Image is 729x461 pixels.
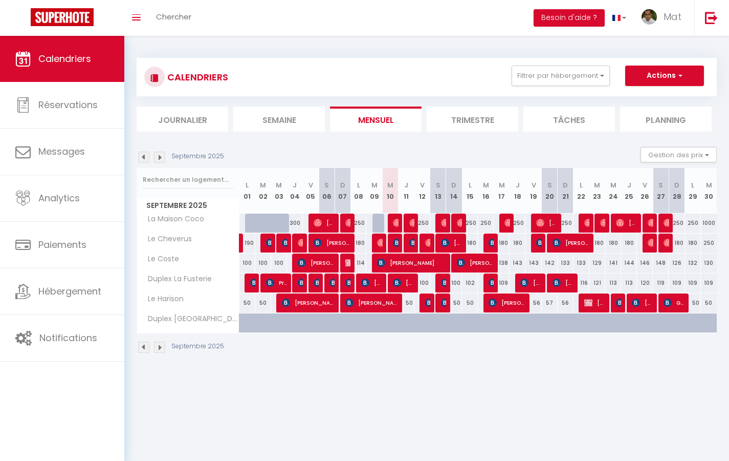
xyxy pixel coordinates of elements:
div: 121 [589,274,605,292]
div: 50 [239,294,255,312]
div: 180 [605,234,621,253]
div: 109 [701,274,717,292]
div: 190 [239,234,255,253]
div: 180 [589,234,605,253]
span: [PERSON_NAME] [425,233,430,253]
span: [PERSON_NAME] [329,273,335,292]
div: 250 [669,214,684,233]
li: Journalier [137,107,228,132]
div: 180 [510,234,525,253]
abbr: M [483,180,489,190]
span: [PERSON_NAME] [345,273,350,292]
abbr: V [532,180,536,190]
button: Filtrer par hébergement [512,66,610,86]
th: 12 [414,168,430,214]
abbr: D [563,180,568,190]
div: 300 [287,214,303,233]
span: [PERSON_NAME] [314,273,319,292]
span: Notifications [39,331,97,344]
div: 146 [637,254,653,273]
th: 30 [701,168,717,214]
abbr: M [260,180,266,190]
th: 08 [350,168,366,214]
abbr: V [308,180,313,190]
img: ... [642,9,657,25]
th: 27 [653,168,669,214]
span: [PERSON_NAME] [553,233,589,253]
th: 29 [685,168,701,214]
abbr: L [580,180,583,190]
div: 143 [525,254,541,273]
th: 06 [319,168,335,214]
div: 141 [605,254,621,273]
div: 143 [510,254,525,273]
div: 50 [399,294,414,312]
abbr: M [371,180,378,190]
abbr: D [451,180,456,190]
div: 56 [558,294,573,312]
span: Paiements [38,238,86,251]
span: [PERSON_NAME] [314,233,350,253]
span: [PERSON_NAME] [PERSON_NAME] [536,213,557,233]
div: 57 [542,294,558,312]
span: [PERSON_NAME] [282,293,335,312]
th: 10 [382,168,398,214]
span: [PERSON_NAME] [648,213,653,233]
button: Actions [625,66,704,86]
span: Duplex [GEOGRAPHIC_DATA][PERSON_NAME] [139,313,241,325]
div: 120 [637,274,653,292]
span: [PERSON_NAME] [250,273,255,292]
span: [PERSON_NAME] [489,233,494,253]
th: 26 [637,168,653,214]
th: 07 [335,168,350,214]
span: [PERSON_NAME] [584,293,605,312]
abbr: J [627,180,631,190]
abbr: L [469,180,472,190]
div: 180 [462,234,478,253]
th: 01 [239,168,255,214]
div: 109 [494,274,510,292]
span: [PERSON_NAME] [457,253,494,273]
div: 138 [494,254,510,273]
li: Planning [620,107,712,132]
div: 113 [621,274,637,292]
abbr: M [499,180,505,190]
abbr: M [387,180,393,190]
button: Besoin d'aide ? [534,9,605,27]
div: 180 [685,234,701,253]
button: Gestion des prix [640,147,717,162]
a: [PERSON_NAME] [239,234,245,253]
span: Le Cheverus [139,234,194,245]
div: 250 [414,214,430,233]
div: 133 [573,254,589,273]
span: Réservations [38,98,98,111]
span: [PERSON_NAME] [536,233,541,253]
div: 142 [542,254,558,273]
th: 15 [462,168,478,214]
th: 18 [510,168,525,214]
span: [PERSON_NAME] [345,253,350,273]
th: 24 [605,168,621,214]
span: [PERSON_NAME] [441,293,446,312]
abbr: S [436,180,440,190]
abbr: J [516,180,520,190]
span: [PERSON_NAME] [393,233,398,253]
span: [PERSON_NAME] [600,213,605,233]
div: 132 [685,254,701,273]
div: 180 [350,234,366,253]
div: 180 [494,234,510,253]
div: 100 [271,254,287,273]
span: Storm van Scherpenseel [298,273,303,292]
th: 19 [525,168,541,214]
div: 130 [701,254,717,273]
th: 13 [430,168,446,214]
div: 250 [558,214,573,233]
th: 05 [303,168,319,214]
abbr: L [357,180,360,190]
th: 02 [255,168,271,214]
abbr: J [404,180,408,190]
div: 100 [255,254,271,273]
span: Messages [38,145,85,158]
abbr: M [594,180,600,190]
span: Septembre 2025 [137,198,239,213]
